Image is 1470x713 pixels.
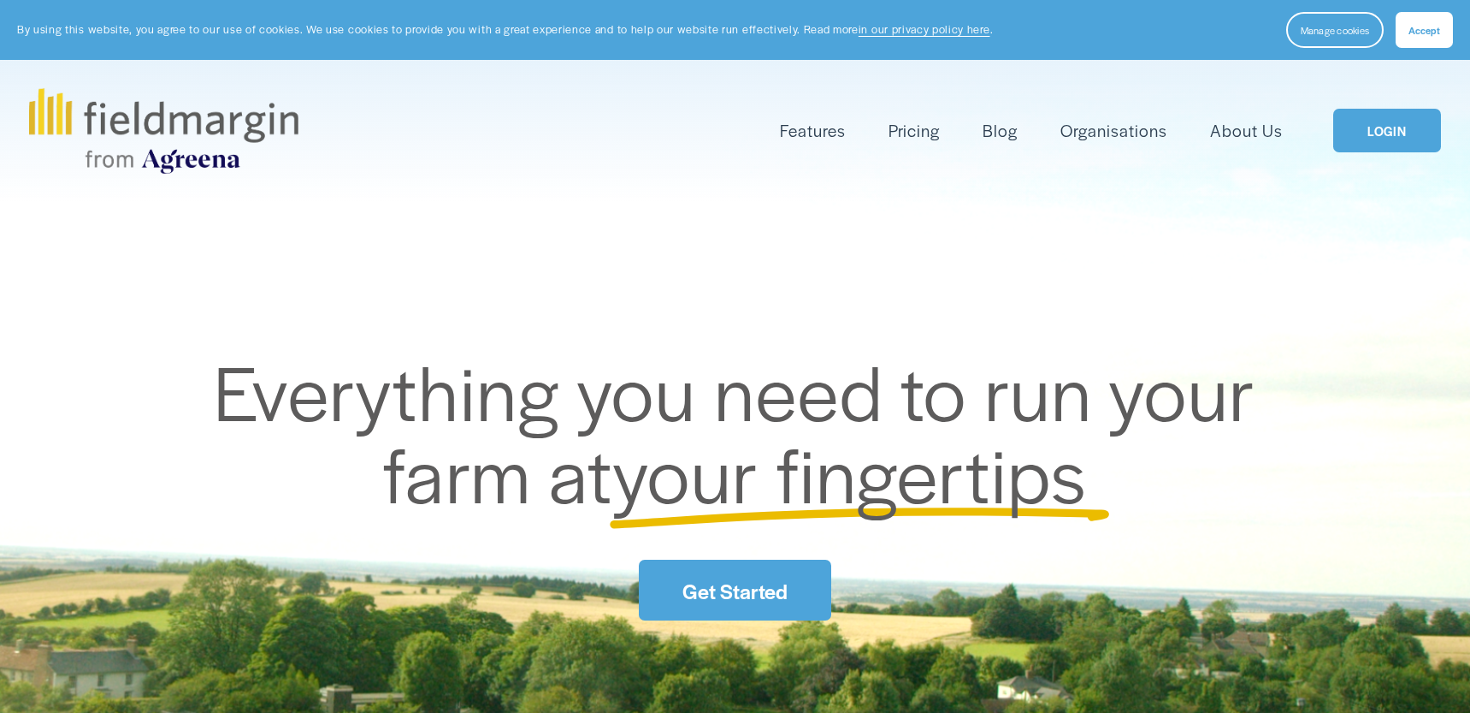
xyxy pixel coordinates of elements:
span: Manage cookies [1301,23,1369,37]
a: Blog [983,116,1018,145]
a: About Us [1210,116,1283,145]
a: LOGIN [1333,109,1441,152]
p: By using this website, you agree to our use of cookies. We use cookies to provide you with a grea... [17,21,993,38]
a: Pricing [888,116,940,145]
span: Everything you need to run your farm at [214,336,1273,526]
a: Organisations [1060,116,1167,145]
a: folder dropdown [780,116,846,145]
span: Accept [1408,23,1440,37]
button: Manage cookies [1286,12,1384,48]
span: Features [780,118,846,143]
a: in our privacy policy here [859,21,990,37]
button: Accept [1396,12,1453,48]
img: fieldmargin.com [29,88,298,174]
span: your fingertips [612,419,1087,526]
a: Get Started [639,560,830,621]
